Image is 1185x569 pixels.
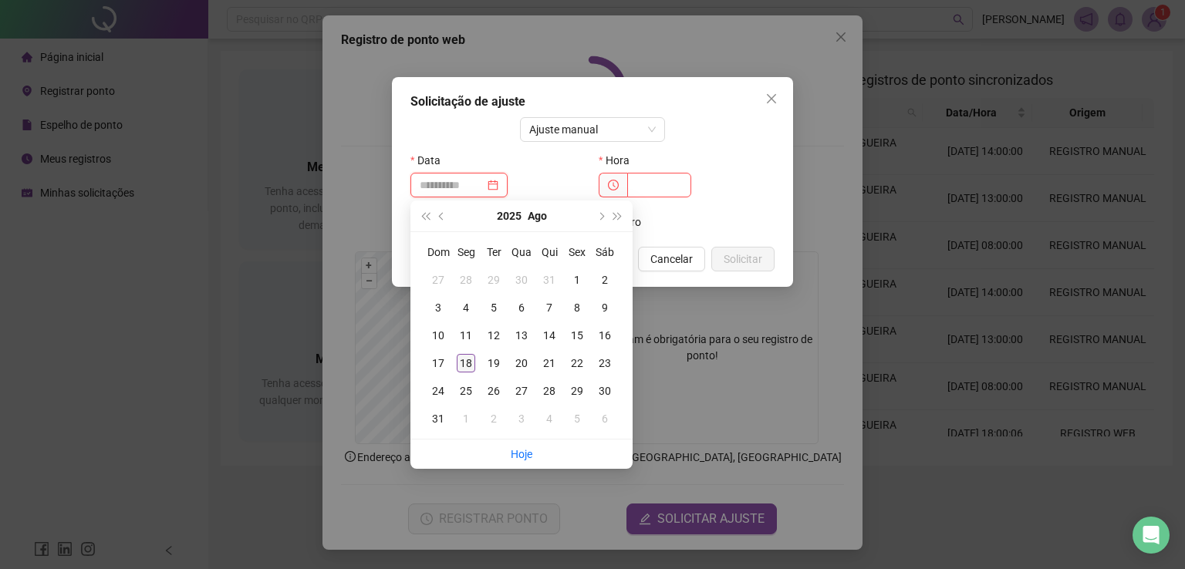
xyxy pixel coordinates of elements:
div: 24 [429,382,447,400]
td: 2025-08-06 [508,294,535,322]
td: 2025-08-26 [480,377,508,405]
td: 2025-08-14 [535,322,563,349]
td: 2025-08-05 [480,294,508,322]
div: 20 [512,354,531,372]
div: 27 [512,382,531,400]
div: 15 [568,326,586,345]
td: 2025-08-25 [452,377,480,405]
div: 18 [457,354,475,372]
div: 4 [457,298,475,317]
th: Ter [480,238,508,266]
div: 28 [540,382,559,400]
div: 6 [596,409,614,428]
a: Hoje [511,448,532,460]
label: Data [410,148,451,173]
td: 2025-08-04 [452,294,480,322]
td: 2025-08-11 [452,322,480,349]
button: super-next-year [609,200,626,231]
td: 2025-08-03 [424,294,452,322]
td: 2025-08-24 [424,377,452,405]
td: 2025-08-01 [563,266,591,294]
td: 2025-08-07 [535,294,563,322]
td: 2025-08-31 [424,405,452,433]
div: 30 [512,271,531,289]
div: 30 [596,382,614,400]
td: 2025-08-13 [508,322,535,349]
td: 2025-08-21 [535,349,563,377]
td: 2025-08-08 [563,294,591,322]
div: 25 [457,382,475,400]
td: 2025-09-05 [563,405,591,433]
td: 2025-08-23 [591,349,619,377]
td: 2025-07-31 [535,266,563,294]
td: 2025-08-16 [591,322,619,349]
div: 23 [596,354,614,372]
td: 2025-08-19 [480,349,508,377]
div: 14 [540,326,559,345]
td: 2025-09-06 [591,405,619,433]
td: 2025-08-09 [591,294,619,322]
td: 2025-07-27 [424,266,452,294]
th: Sex [563,238,591,266]
button: super-prev-year [417,200,434,231]
td: 2025-07-29 [480,266,508,294]
div: Solicitação de ajuste [410,93,775,111]
div: 2 [596,271,614,289]
td: 2025-08-27 [508,377,535,405]
div: 8 [568,298,586,317]
div: 7 [540,298,559,317]
td: 2025-08-10 [424,322,452,349]
div: 13 [512,326,531,345]
div: 3 [429,298,447,317]
td: 2025-08-18 [452,349,480,377]
td: 2025-08-20 [508,349,535,377]
div: 26 [484,382,503,400]
div: 1 [568,271,586,289]
button: Solicitar [711,247,775,271]
button: Cancelar [638,247,705,271]
td: 2025-08-28 [535,377,563,405]
th: Qui [535,238,563,266]
td: 2025-07-30 [508,266,535,294]
div: 31 [429,409,447,428]
div: Open Intercom Messenger [1133,517,1170,554]
div: 28 [457,271,475,289]
div: 5 [484,298,503,317]
div: 5 [568,409,586,428]
td: 2025-08-22 [563,349,591,377]
div: 2 [484,409,503,428]
td: 2025-08-02 [591,266,619,294]
div: 22 [568,354,586,372]
div: 19 [484,354,503,372]
div: 29 [484,271,503,289]
button: next-year [592,200,609,231]
div: 31 [540,271,559,289]
th: Sáb [591,238,619,266]
span: close [765,93,778,105]
td: 2025-08-30 [591,377,619,405]
button: month panel [528,200,547,231]
label: Hora [599,148,640,173]
div: 6 [512,298,531,317]
td: 2025-08-12 [480,322,508,349]
span: clock-circle [608,180,619,190]
th: Qua [508,238,535,266]
span: Cancelar [650,251,693,268]
td: 2025-09-04 [535,405,563,433]
td: 2025-09-01 [452,405,480,433]
td: 2025-07-28 [452,266,480,294]
div: 1 [457,409,475,428]
div: 11 [457,326,475,345]
td: 2025-09-02 [480,405,508,433]
td: 2025-08-29 [563,377,591,405]
button: prev-year [434,200,451,231]
td: 2025-08-17 [424,349,452,377]
td: 2025-09-03 [508,405,535,433]
span: Ajuste manual [529,118,657,141]
div: 4 [540,409,559,428]
div: 10 [429,326,447,345]
div: 29 [568,382,586,400]
th: Dom [424,238,452,266]
div: 16 [596,326,614,345]
td: 2025-08-15 [563,322,591,349]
